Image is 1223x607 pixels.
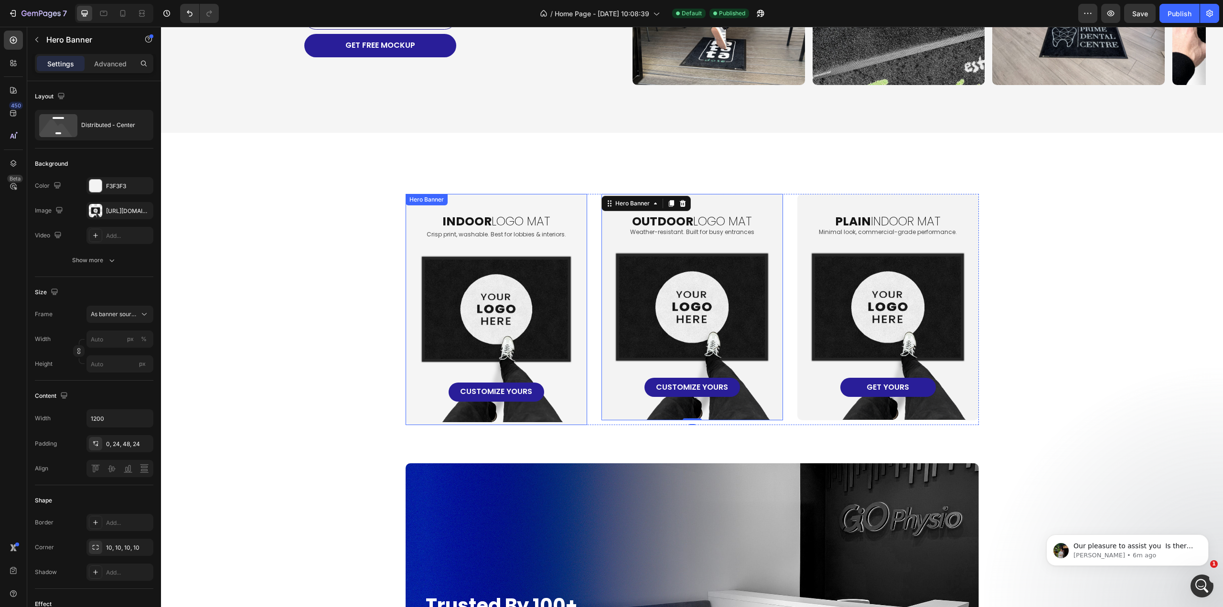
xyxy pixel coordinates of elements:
strong: indoor [281,186,331,203]
p: CUSTOMIZE yOURS [299,360,371,370]
div: Align [35,464,48,473]
div: 0, 24, 48, 24 [106,440,151,448]
p: 7 [63,8,67,19]
p: Crisp print, washable. Best for lobbies & interiors. [257,202,413,213]
div: Beta [7,175,23,182]
div: % [141,335,147,343]
div: Border [35,518,54,527]
div: Background [35,160,68,168]
div: Content [35,390,70,403]
p: CUSTOMIZE YOURS [495,356,567,366]
button: px [138,333,150,345]
div: Layout [35,90,67,103]
label: Frame [35,310,53,319]
div: px [127,335,134,343]
button: Save [1124,4,1156,23]
p: GET YOURS [706,356,748,366]
span: Published [719,9,745,18]
div: F3F3F3 [106,182,151,191]
label: Height [35,360,53,368]
div: Color [35,180,63,192]
button: % [125,333,136,345]
div: 0 [526,397,536,405]
div: Publish [1168,9,1191,19]
div: Size [35,286,60,299]
button: 7 [4,4,71,23]
div: Shadow [35,568,57,576]
h2: LOGO MAT [452,187,610,203]
input: px [86,355,153,373]
label: Width [35,335,51,343]
input: px% [86,330,153,348]
span: 1 [1210,560,1218,568]
div: Show more [72,256,117,265]
h2: INDOOR MAT [648,187,806,203]
p: Minimal look, commercial-grade performance. [649,200,805,211]
span: / [550,9,553,19]
p: Hero Banner [46,34,128,45]
div: Add... [106,232,151,240]
button: Show more [35,252,153,269]
h2: logo mat [257,187,414,203]
p: Advanced [94,59,127,69]
div: Padding [35,439,57,448]
button: As banner source [86,306,153,323]
div: Distributed - Center [81,114,139,136]
p: Weather-resistant. Built for busy entrances [453,200,609,211]
strong: trusted by 100+ [265,565,416,592]
span: Save [1132,10,1148,18]
span: Default [682,9,702,18]
input: Auto [87,410,153,427]
span: px [139,360,146,367]
strong: plain [674,186,710,203]
div: Add... [106,568,151,577]
span: Home Page - [DATE] 10:08:39 [555,9,649,19]
div: Width [35,414,51,423]
div: [URL][DOMAIN_NAME] [106,207,151,215]
div: Shape [35,496,52,505]
iframe: Intercom live chat [1191,575,1213,597]
span: As banner source [91,310,138,319]
div: Hero Banner [452,172,491,181]
div: 450 [9,102,23,109]
div: 10, 10, 10, 10 [106,543,151,552]
button: Publish [1159,4,1200,23]
p: Settings [47,59,74,69]
div: Corner [35,543,54,552]
div: Image [35,204,65,217]
div: Video [35,229,64,242]
div: Undo/Redo [180,4,219,23]
strong: oUTDOOR [471,186,532,203]
div: Hero Banner [247,169,285,177]
div: Add... [106,519,151,527]
iframe: Intercom notifications message [1032,514,1223,581]
iframe: Design area [161,27,1223,607]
